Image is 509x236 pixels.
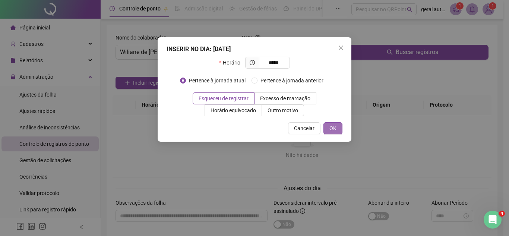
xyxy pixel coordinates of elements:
[288,122,320,134] button: Cancelar
[499,211,505,217] span: 4
[268,107,298,113] span: Outro motivo
[186,76,249,85] span: Pertence à jornada atual
[219,57,245,69] label: Horário
[211,107,256,113] span: Horário equivocado
[484,211,502,229] iframe: Intercom live chat
[335,42,347,54] button: Close
[167,45,342,54] div: INSERIR NO DIA : [DATE]
[199,95,249,101] span: Esqueceu de registrar
[323,122,342,134] button: OK
[338,45,344,51] span: close
[294,124,314,132] span: Cancelar
[250,60,255,65] span: clock-circle
[260,95,310,101] span: Excesso de marcação
[257,76,326,85] span: Pertence à jornada anterior
[329,124,336,132] span: OK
